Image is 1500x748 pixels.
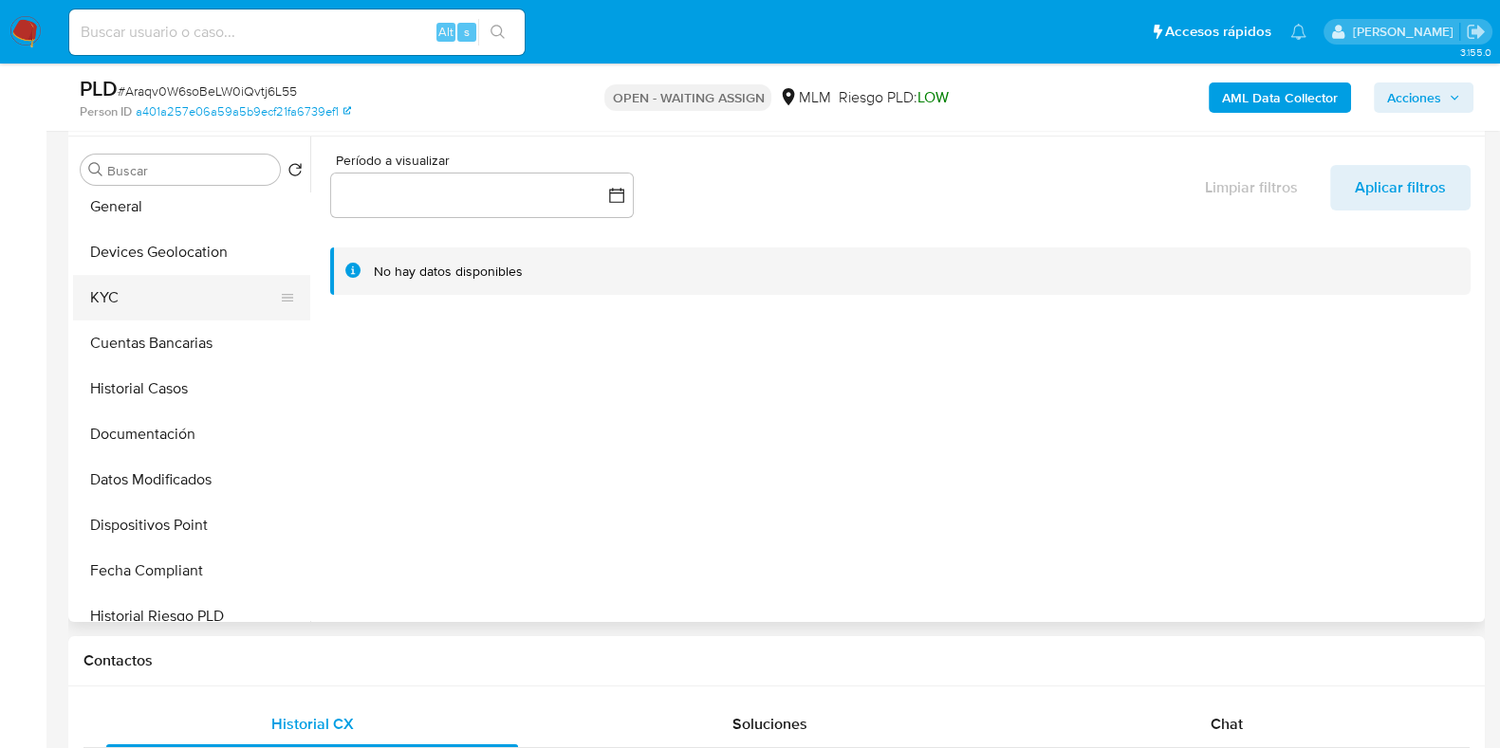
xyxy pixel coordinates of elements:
span: Chat [1211,713,1243,735]
p: carlos.soto@mercadolibre.com.mx [1352,23,1459,41]
button: General [73,184,310,229]
input: Buscar [107,162,272,179]
button: Documentación [73,411,310,457]
button: Fecha Compliant [73,548,310,593]
button: AML Data Collector [1209,82,1351,113]
span: 3.155.0 [1459,45,1491,60]
span: Riesgo PLD: [838,87,948,108]
span: Historial CX [271,713,354,735]
input: Buscar usuario o caso... [69,20,525,45]
span: Alt [438,23,454,41]
a: a401a257e06a59a5b9ecf21fa6739ef1 [136,103,351,120]
button: Cuentas Bancarias [73,320,310,366]
span: s [464,23,470,41]
b: Person ID [80,103,132,120]
button: search-icon [478,19,517,46]
span: # Araqv0W6soBeLW0iQvtj6L55 [118,82,297,100]
button: Buscar [88,162,103,177]
span: LOW [917,86,948,108]
button: Acciones [1374,82,1473,113]
button: Datos Modificados [73,457,310,502]
b: PLD [80,73,118,103]
button: Historial Riesgo PLD [73,593,310,639]
span: Soluciones [732,713,807,735]
p: OPEN - WAITING ASSIGN [604,84,771,111]
a: Notificaciones [1290,24,1306,40]
button: Dispositivos Point [73,502,310,548]
button: KYC [73,275,295,320]
button: Historial Casos [73,366,310,411]
b: AML Data Collector [1222,82,1338,113]
span: Accesos rápidos [1165,22,1271,42]
div: MLM [779,87,830,108]
button: Devices Geolocation [73,229,310,275]
h1: Contactos [83,651,1470,670]
button: Volver al orden por defecto [287,162,303,183]
span: Acciones [1387,82,1441,113]
a: Salir [1466,22,1486,42]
